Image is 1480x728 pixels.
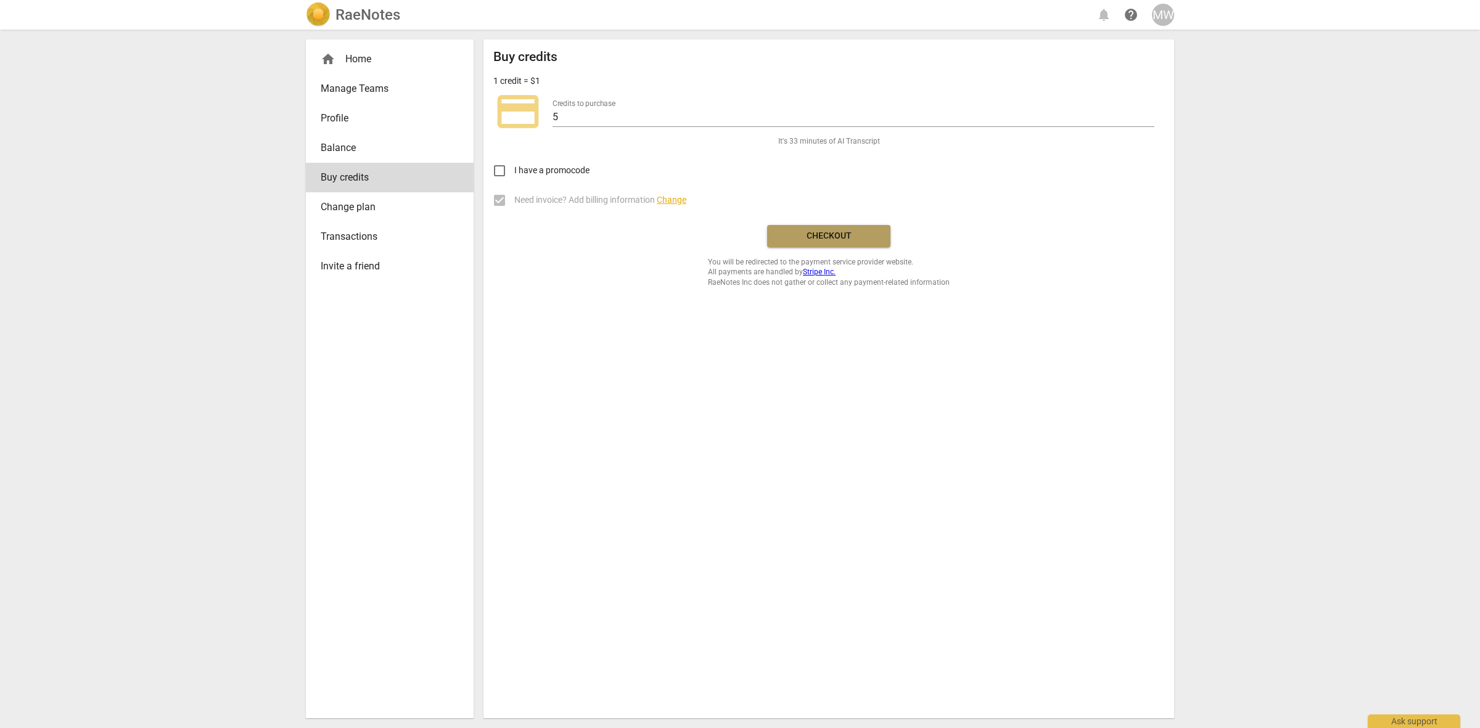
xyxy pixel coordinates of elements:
[767,225,890,247] button: Checkout
[321,111,449,126] span: Profile
[306,2,331,27] img: Logo
[777,230,881,242] span: Checkout
[321,259,449,274] span: Invite a friend
[321,170,449,185] span: Buy credits
[321,229,449,244] span: Transactions
[335,6,400,23] h2: RaeNotes
[321,81,449,96] span: Manage Teams
[708,257,950,288] span: You will be redirected to the payment service provider website. All payments are handled by RaeNo...
[778,136,880,147] span: It's 33 minutes of AI Transcript
[321,52,335,67] span: home
[657,195,686,205] span: Change
[306,133,474,163] a: Balance
[321,52,449,67] div: Home
[1124,7,1138,22] span: help
[1368,714,1460,728] div: Ask support
[306,222,474,252] a: Transactions
[1120,4,1142,26] a: Help
[306,104,474,133] a: Profile
[493,87,543,136] span: credit_card
[803,268,836,276] a: Stripe Inc.
[514,164,590,177] span: I have a promocode
[306,44,474,74] div: Home
[321,141,449,155] span: Balance
[321,200,449,215] span: Change plan
[1152,4,1174,26] button: MW
[306,74,474,104] a: Manage Teams
[493,75,540,88] p: 1 credit = $1
[306,252,474,281] a: Invite a friend
[306,2,400,27] a: LogoRaeNotes
[306,192,474,222] a: Change plan
[493,49,557,65] h2: Buy credits
[553,100,615,107] label: Credits to purchase
[306,163,474,192] a: Buy credits
[514,194,686,207] span: Need invoice? Add billing information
